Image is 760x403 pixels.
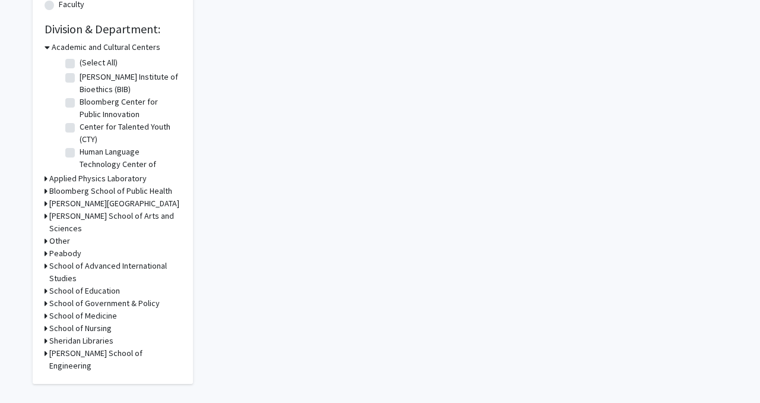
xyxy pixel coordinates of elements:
label: [PERSON_NAME] Institute of Bioethics (BIB) [80,71,178,96]
h3: [PERSON_NAME] School of Arts and Sciences [49,210,181,235]
h3: School of Education [49,285,120,297]
label: Bloomberg Center for Public Innovation [80,96,178,121]
h3: School of Advanced International Studies [49,260,181,285]
h3: Sheridan Libraries [49,335,113,347]
iframe: Chat [9,350,50,394]
h3: School of Nursing [49,322,112,335]
h3: Other [49,235,70,247]
h3: School of Government & Policy [49,297,160,310]
label: Center for Talented Youth (CTY) [80,121,178,146]
h3: Academic and Cultural Centers [52,41,160,53]
h3: Bloomberg School of Public Health [49,185,172,197]
h3: School of Medicine [49,310,117,322]
h2: Division & Department: [45,22,181,36]
label: (Select All) [80,56,118,69]
label: Human Language Technology Center of Excellence (HLTCOE) [80,146,178,183]
h3: [PERSON_NAME][GEOGRAPHIC_DATA] [49,197,179,210]
h3: Applied Physics Laboratory [49,172,147,185]
h3: Peabody [49,247,81,260]
h3: [PERSON_NAME] School of Engineering [49,347,181,372]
